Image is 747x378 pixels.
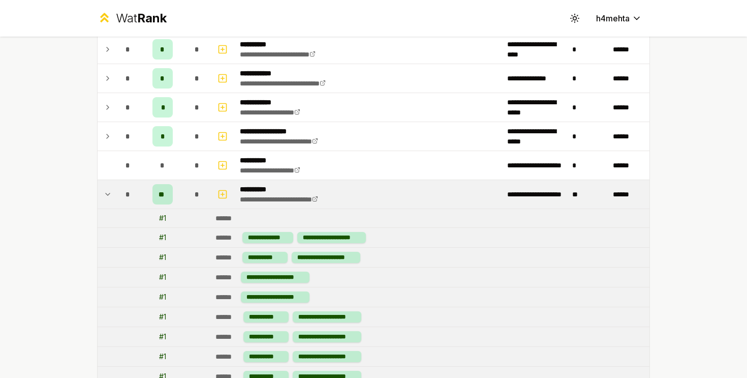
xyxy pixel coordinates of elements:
div: # 1 [159,272,166,282]
button: h4mehta [588,9,650,27]
span: Rank [137,11,167,25]
div: # 1 [159,252,166,263]
a: WatRank [97,10,167,26]
div: # 1 [159,332,166,342]
div: # 1 [159,232,166,243]
div: # 1 [159,312,166,322]
div: # 1 [159,292,166,302]
div: # 1 [159,352,166,362]
div: Wat [116,10,167,26]
div: # 1 [159,213,166,223]
span: h4mehta [596,12,630,24]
